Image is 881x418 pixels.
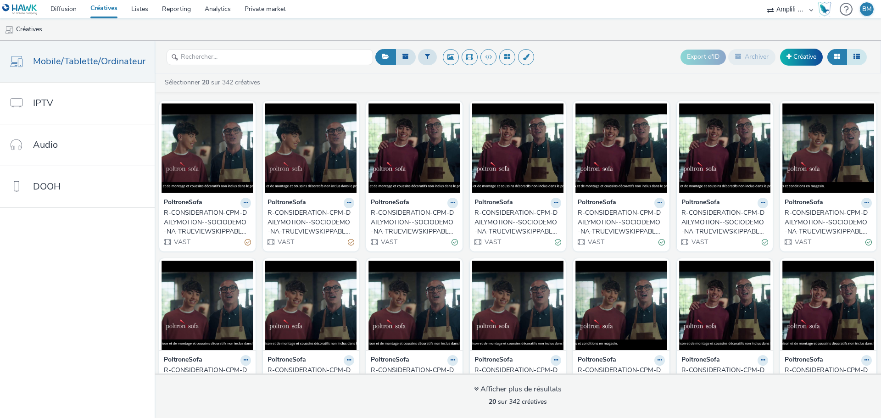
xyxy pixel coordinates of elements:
div: R-CONSIDERATION-CPM-DAILYMOTION--SOCIODEMO-NA-TRUEVIEWSKIPPABLE-1x1-Multidevice-15s-V1_2025-09-29... [474,366,558,394]
strong: PoltroneSofa [474,355,513,366]
div: Partiellement valide [245,237,251,247]
strong: PoltroneSofa [474,198,513,208]
span: VAST [277,238,294,246]
div: R-CONSIDERATION-CPM-DAILYMOTION--SOCIODEMO-NA-TRUEVIEWSKIPPABLE-1x1-Multidevice-15s-V1_2025-09-29... [164,366,247,394]
img: R-CONSIDERATION-CPM-DAILYMOTION--SOCIODEMO-NA-TRUEVIEWSKIPPABLE-1x1-Multidevice-15s-V2_2025-09-29... [265,261,357,350]
img: R-CONSIDERATION-CPM-DAILYMOTION--SOCIODEMO-NA-TRUEVIEWSKIPPABLE-1x1-Multidevice-15s-V1_2025-09-29... [162,261,253,350]
strong: PoltroneSofa [785,355,823,366]
div: R-CONSIDERATION-CPM-DAILYMOTION--SOCIODEMO-NA-TRUEVIEWSKIPPABLE-1x1-Multidevice-15s_[DATE]_W39_Promo [681,366,765,394]
strong: 20 [202,78,209,87]
img: R-CONSIDERATION-CPM-DAILYMOTION--SOCIODEMO-NA-TRUEVIEWSKIPPABLE-1x1-Multidevice-15s_STORE_W41_V1_... [472,103,564,193]
div: Valide [555,237,561,247]
strong: PoltroneSofa [371,355,409,366]
span: VAST [484,238,501,246]
span: Mobile/Tablette/Ordinateur [33,55,145,68]
div: R-CONSIDERATION-CPM-DAILYMOTION--SOCIODEMO-NA-TRUEVIEWSKIPPABLE-1x1-Multidevice-15s_PROMO_W41_V1_... [681,208,765,236]
img: R-CONSIDERATION-CPM-DAILYMOTION--SOCIODEMO-NA-TRUEVIEWSKIPPABLE-1x1-Multidevice-15s_STORE_W41_V2_... [368,103,460,193]
div: Valide [452,237,458,247]
img: R-CONSIDERATION-CPM-DAILYMOTION--SOCIODEMO-NA-TRUEVIEWSKIPPABLE-1x1-Multidevice-15s_PROMO_W41_V1_... [679,103,771,193]
div: R-CONSIDERATION-CPM-DAILYMOTION--SOCIODEMO-NA-TRUEVIEWSKIPPABLE-1x1-Multidevice-15s_STORE_W41_V2_... [371,208,454,236]
img: R-CONSIDERATION-CPM-DAILYMOTION--SOCIODEMO-NA-TRUEVIEWSKIPPABLE-1x1-Multidevice-15s_PROMO_W42_V2_... [162,103,253,193]
strong: PoltroneSofa [681,198,720,208]
div: Valide [865,237,872,247]
img: mobile [5,25,14,34]
a: R-CONSIDERATION-CPM-DAILYMOTION--SOCIODEMO-NA-TRUEVIEWSKIPPABLE-1x1-Multidevice-15s-V2_2025-09-29... [371,366,458,394]
span: VAST [794,238,811,246]
a: R-CONSIDERATION-CPM-DAILYMOTION--SOCIODEMO-NA-TRUEVIEWSKIPPABLE-1x1-Multidevice-15s-V2_2025-09-29... [268,366,355,394]
strong: PoltroneSofa [268,198,306,208]
a: R-CONSIDERATION-CPM-DAILYMOTION--SOCIODEMO-NA-TRUEVIEWSKIPPABLE-1x1-Multidevice-15s_PROMO_W41_V2_... [578,208,665,236]
a: R-CONSIDERATION-CPM-DAILYMOTION--SOCIODEMO-NA-TRUEVIEWSKIPPABLE-1x1-Multidevice-15s_PROMO_W42_V2_... [164,208,251,236]
img: R-CONSIDERATION-CPM-DAILYMOTION--SOCIODEMO-NA-TRUEVIEWSKIPPABLE-1x1-Multidevice-15s-V2_2025-09-29... [368,261,460,350]
a: R-CONSIDERATION-CPM-DAILYMOTION--SOCIODEMO-NA-TRUEVIEWSKIPPABLE-1x1-Multidevice-15s_PROMO_W42_V1_... [268,208,355,236]
img: R-CONSIDERATION-CPM-DAILYMOTION--SOCIODEMO-NA-TRUEVIEWSKIPPABLE-1x1-Multidevice-15s_PROMO_W41_V2_... [575,103,667,193]
div: R-CONSIDERATION-CPM-DAILYMOTION--SOCIODEMO-NA-TRUEVIEWSKIPPABLE-1x1-Multidevice-15s_STORE_W41_V1_... [474,208,558,236]
div: R-CONSIDERATION-CPM-DAILYMOTION--SOCIODEMO-NA-TRUEVIEWSKIPPABLE-1x1-Multidevice-15s_PROMO_W42_V1_... [268,208,351,236]
span: VAST [380,238,397,246]
button: Export d'ID [680,50,726,64]
strong: PoltroneSofa [578,198,616,208]
img: R-CONSIDERATION-CPM-DAILYMOTION--SOCIODEMO-NA-TRUEVIEWSKIPPABLE-1x1-Multidevice-15s_2025-09-24_W3... [782,261,874,350]
span: sur 342 créatives [489,397,547,406]
span: Audio [33,138,58,151]
a: R-CONSIDERATION-CPM-DAILYMOTION--SOCIODEMO-NA-TRUEVIEWSKIPPABLE-1x1-Multidevice-15s-V1_2025-09-29... [474,366,562,394]
div: R-CONSIDERATION-CPM-DAILYMOTION--SOCIODEMO-NA-TRUEVIEWSKIPPABLE-1x1-Multidevice-15s_PROMO_W41_V2_... [578,208,661,236]
input: Rechercher... [167,49,373,65]
div: Partiellement valide [348,237,354,247]
img: R-CONSIDERATION-CPM-DAILYMOTION--SOCIODEMO-NA-TRUEVIEWSKIPPABLE-1x1-Multidevice-30s_2025-09-29_W4... [782,103,874,193]
strong: PoltroneSofa [164,355,202,366]
a: R-CONSIDERATION-CPM-DAILYMOTION--SOCIODEMO-NA-TRUEVIEWSKIPPABLE-1x1-Multidevice-15s_[DATE]_W39_Promo [681,366,769,394]
strong: PoltroneSofa [681,355,720,366]
a: R-CONSIDERATION-CPM-DAILYMOTION--SOCIODEMO-NA-TRUEVIEWSKIPPABLE-1x1-Multidevice-15s_[DATE]_W39_Store [785,366,872,394]
strong: 20 [489,397,496,406]
img: R-CONSIDERATION-CPM-DAILYMOTION--SOCIODEMO-NA-TRUEVIEWSKIPPABLE-1x1-Multidevice-30s_2025-09-29_W4... [575,261,667,350]
div: Afficher plus de résultats [474,384,562,395]
div: BM [862,2,872,16]
span: IPTV [33,96,53,110]
span: VAST [691,238,708,246]
button: Archiver [728,49,775,65]
span: DOOH [33,180,61,193]
div: R-CONSIDERATION-CPM-DAILYMOTION--SOCIODEMO-NA-TRUEVIEWSKIPPABLE-1x1-Multidevice-15s-V2_2025-09-29... [268,366,351,394]
img: R-CONSIDERATION-CPM-DAILYMOTION--SOCIODEMO-NA-TRUEVIEWSKIPPABLE-1x1-Multidevice-15s_PROMO_W42_V1_... [265,103,357,193]
div: R-CONSIDERATION-CPM-DAILYMOTION--SOCIODEMO-NA-TRUEVIEWSKIPPABLE-1x1-Multidevice-15s_[DATE]_W39_Store [785,366,868,394]
a: R-CONSIDERATION-CPM-DAILYMOTION--SOCIODEMO-NA-TRUEVIEWSKIPPABLE-1x1-Multidevice-15s_PROMO_W41_V1_... [681,208,769,236]
div: R-CONSIDERATION-CPM-DAILYMOTION--SOCIODEMO-NA-TRUEVIEWSKIPPABLE-1x1-Multidevice-15s_PROMO_W42_V2_... [164,208,247,236]
strong: PoltroneSofa [164,198,202,208]
a: R-CONSIDERATION-CPM-DAILYMOTION--SOCIODEMO-NA-TRUEVIEWSKIPPABLE-1x1-Multidevice-30s_[DATE]_W40_PROMO [578,366,665,394]
div: R-CONSIDERATION-CPM-DAILYMOTION--SOCIODEMO-NA-TRUEVIEWSKIPPABLE-1x1-Multidevice-30s_[DATE]_W40_PROMO [578,366,661,394]
a: R-CONSIDERATION-CPM-DAILYMOTION--SOCIODEMO-NA-TRUEVIEWSKIPPABLE-1x1-Multidevice-15s_STORE_W41_V2_... [371,208,458,236]
strong: PoltroneSofa [785,198,823,208]
div: Valide [658,237,665,247]
strong: PoltroneSofa [578,355,616,366]
a: Sélectionner sur 342 créatives [164,78,264,87]
a: Créative [780,49,823,65]
div: R-CONSIDERATION-CPM-DAILYMOTION--SOCIODEMO-NA-TRUEVIEWSKIPPABLE-1x1-Multidevice-30s_[DATE]_W40_STORE [785,208,868,236]
img: Hawk Academy [818,2,831,17]
a: R-CONSIDERATION-CPM-DAILYMOTION--SOCIODEMO-NA-TRUEVIEWSKIPPABLE-1x1-Multidevice-15s_STORE_W41_V1_... [474,208,562,236]
span: VAST [587,238,604,246]
strong: PoltroneSofa [371,198,409,208]
a: R-CONSIDERATION-CPM-DAILYMOTION--SOCIODEMO-NA-TRUEVIEWSKIPPABLE-1x1-Multidevice-15s-V1_2025-09-29... [164,366,251,394]
a: Hawk Academy [818,2,835,17]
strong: PoltroneSofa [268,355,306,366]
img: R-CONSIDERATION-CPM-DAILYMOTION--SOCIODEMO-NA-TRUEVIEWSKIPPABLE-1x1-Multidevice-15s_2025-09-24_W3... [679,261,771,350]
img: R-CONSIDERATION-CPM-DAILYMOTION--SOCIODEMO-NA-TRUEVIEWSKIPPABLE-1x1-Multidevice-15s-V1_2025-09-29... [472,261,564,350]
img: undefined Logo [2,4,38,15]
div: R-CONSIDERATION-CPM-DAILYMOTION--SOCIODEMO-NA-TRUEVIEWSKIPPABLE-1x1-Multidevice-15s-V2_2025-09-29... [371,366,454,394]
button: Liste [847,49,867,65]
div: Valide [762,237,768,247]
a: R-CONSIDERATION-CPM-DAILYMOTION--SOCIODEMO-NA-TRUEVIEWSKIPPABLE-1x1-Multidevice-30s_[DATE]_W40_STORE [785,208,872,236]
button: Grille [827,49,847,65]
span: VAST [173,238,190,246]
